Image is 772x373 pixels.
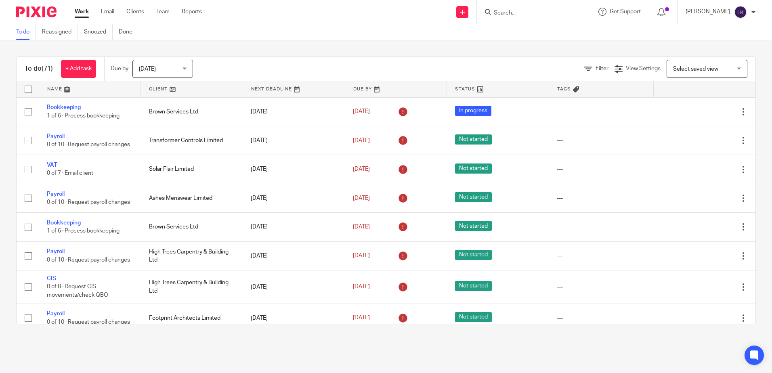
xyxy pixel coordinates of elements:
td: [DATE] [243,304,345,332]
span: In progress [455,106,491,116]
span: 0 of 7 · Email client [47,171,93,176]
span: [DATE] [353,315,370,321]
div: --- [557,108,645,116]
span: Not started [455,250,492,260]
td: Solar Flair Limited [141,155,243,184]
td: [DATE] [243,184,345,212]
h1: To do [25,65,53,73]
span: Not started [455,192,492,202]
td: High Trees Carpentry & Building Ltd [141,241,243,270]
td: [DATE] [243,126,345,155]
a: Team [156,8,170,16]
div: --- [557,314,645,322]
td: Transformer Controls Limited [141,126,243,155]
span: 1 of 6 · Process bookkeeping [47,228,120,234]
span: 0 of 8 · Request CIS movements/check QBO [47,284,108,298]
td: [DATE] [243,213,345,241]
a: CIS [47,276,56,281]
span: [DATE] [353,138,370,143]
span: [DATE] [139,66,156,72]
a: Snoozed [84,24,113,40]
span: [DATE] [353,166,370,172]
span: [DATE] [353,284,370,290]
td: Brown Services Ltd [141,97,243,126]
span: Not started [455,281,492,291]
a: Email [101,8,114,16]
span: 1 of 6 · Process bookkeeping [47,113,120,119]
td: [DATE] [243,97,345,126]
span: 0 of 10 · Request payroll changes [47,199,130,205]
div: --- [557,165,645,173]
div: --- [557,136,645,145]
a: Clients [126,8,144,16]
td: Brown Services Ltd [141,213,243,241]
a: Payroll [47,134,65,139]
a: Work [75,8,89,16]
td: [DATE] [243,155,345,184]
div: --- [557,252,645,260]
div: --- [557,194,645,202]
span: 0 of 10 · Request payroll changes [47,142,130,147]
a: Done [119,24,138,40]
span: View Settings [626,66,661,71]
a: Reassigned [42,24,78,40]
a: To do [16,24,36,40]
a: Payroll [47,311,65,316]
span: [DATE] [353,253,370,259]
td: [DATE] [243,241,345,270]
span: Not started [455,312,492,322]
td: High Trees Carpentry & Building Ltd [141,270,243,304]
td: Ashes Menswear Limited [141,184,243,212]
span: [DATE] [353,109,370,115]
span: (71) [42,65,53,72]
span: Select saved view [673,66,718,72]
span: Not started [455,163,492,174]
td: Footprint Architects Limited [141,304,243,332]
span: 0 of 10 · Request payroll changes [47,257,130,263]
p: [PERSON_NAME] [686,8,730,16]
a: Payroll [47,249,65,254]
a: + Add task [61,60,96,78]
p: Due by [111,65,128,73]
span: Not started [455,134,492,145]
span: Get Support [610,9,641,15]
span: Not started [455,221,492,231]
span: 0 of 10 · Request payroll changes [47,319,130,325]
div: --- [557,283,645,291]
a: Payroll [47,191,65,197]
span: [DATE] [353,195,370,201]
span: [DATE] [353,224,370,230]
a: Reports [182,8,202,16]
a: Bookkeeping [47,105,81,110]
div: --- [557,223,645,231]
td: [DATE] [243,270,345,304]
img: Pixie [16,6,57,17]
img: svg%3E [734,6,747,19]
a: Bookkeeping [47,220,81,226]
a: VAT [47,162,57,168]
input: Search [493,10,566,17]
span: Tags [557,87,571,91]
span: Filter [596,66,608,71]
